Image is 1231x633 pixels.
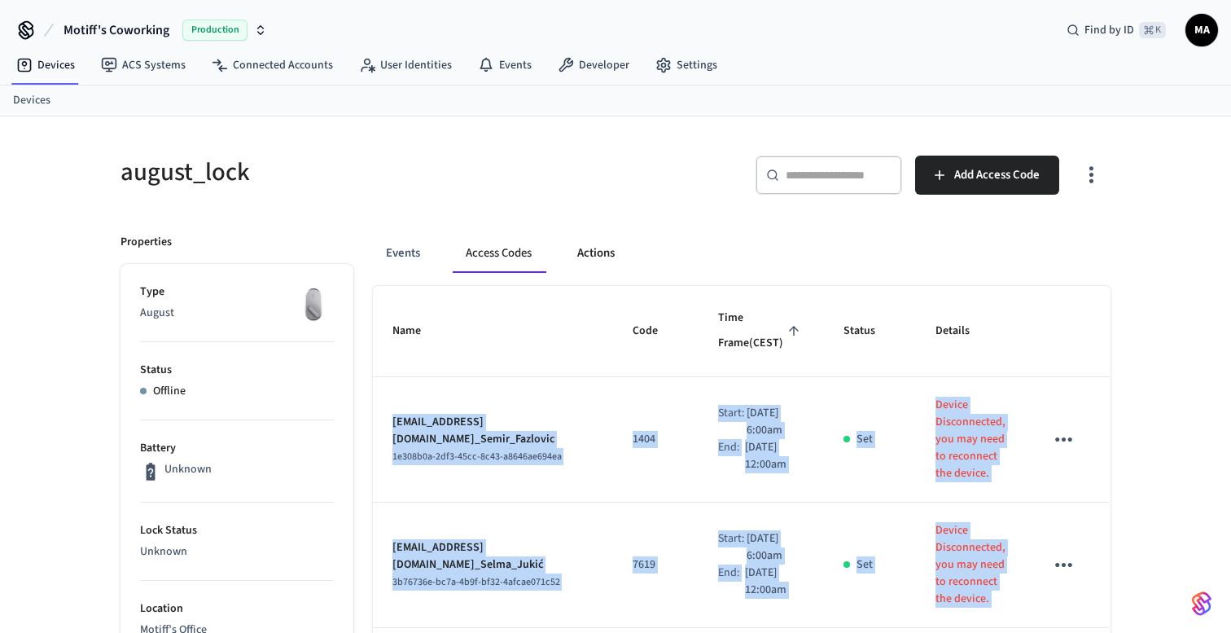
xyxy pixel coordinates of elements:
a: ACS Systems [88,51,199,80]
span: Name [392,319,442,344]
p: [DATE] 12:00am [745,565,804,599]
div: ant example [373,234,1111,273]
p: Unknown [140,543,334,560]
p: Device Disconnected, you may need to reconnect the device. [935,522,1005,608]
p: Battery [140,440,334,457]
button: Add Access Code [915,156,1059,195]
span: Code [633,319,679,344]
p: Set [856,431,873,448]
p: August [140,305,334,322]
span: Time Frame(CEST) [718,306,804,357]
p: Type [140,284,334,301]
p: Unknown [164,461,212,478]
a: Connected Accounts [199,51,346,80]
p: 1404 [633,431,679,448]
p: [EMAIL_ADDRESS][DOMAIN_NAME]_Selma_Jukić [392,539,594,574]
a: Developer [545,51,642,80]
span: 1e308b0a-2df3-45cc-8c43-a8646ae694ea [392,450,562,464]
h5: august_lock [120,156,606,189]
p: Properties [120,234,172,251]
p: Offline [153,383,186,400]
span: MA [1187,15,1216,45]
span: 3b76736e-bc7a-4b9f-bf32-4afcae071c52 [392,575,560,589]
a: User Identities [346,51,465,80]
p: Device Disconnected, you may need to reconnect the device. [935,397,1005,482]
p: [DATE] 6:00am [747,405,804,439]
span: Details [935,319,991,344]
p: [EMAIL_ADDRESS][DOMAIN_NAME]_Semir_Fazlovic [392,414,594,448]
span: Motiff's Coworking [64,20,169,40]
p: Set [856,556,873,574]
span: ⌘ K [1139,22,1166,38]
div: Start: [718,530,747,565]
p: 7619 [633,556,679,574]
img: SeamLogoGradient.69752ec5.svg [1192,591,1211,617]
button: Events [373,234,433,273]
button: Access Codes [453,234,545,273]
div: End: [718,439,745,473]
a: Settings [642,51,730,80]
img: August Wifi Smart Lock 3rd Gen, Silver, Front [293,284,334,324]
span: Add Access Code [954,165,1040,186]
span: Status [843,319,896,344]
p: [DATE] 12:00am [745,439,804,473]
a: Devices [13,92,50,109]
div: Start: [718,405,747,439]
span: Find by ID [1084,22,1134,38]
div: Find by ID⌘ K [1054,15,1179,45]
p: [DATE] 6:00am [747,530,804,565]
p: Status [140,362,334,379]
div: End: [718,565,745,599]
p: Location [140,600,334,618]
span: Production [182,20,248,41]
p: Lock Status [140,522,334,539]
button: Actions [564,234,628,273]
a: Events [465,51,545,80]
button: MA [1185,14,1218,46]
a: Devices [3,51,88,80]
